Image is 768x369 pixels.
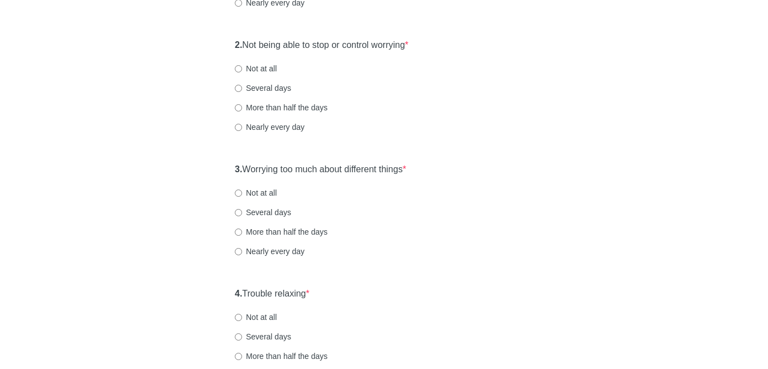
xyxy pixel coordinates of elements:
label: Not being able to stop or control worrying [235,39,408,52]
input: Several days [235,85,242,92]
input: Not at all [235,65,242,72]
label: Not at all [235,312,277,323]
label: Trouble relaxing [235,288,310,300]
strong: 2. [235,40,242,50]
label: More than half the days [235,226,327,237]
label: Several days [235,331,291,342]
label: More than half the days [235,351,327,362]
strong: 3. [235,164,242,174]
label: Several days [235,207,291,218]
input: More than half the days [235,104,242,111]
input: Nearly every day [235,124,242,131]
input: Several days [235,333,242,341]
input: Several days [235,209,242,216]
label: Nearly every day [235,122,305,133]
input: Not at all [235,314,242,321]
label: Not at all [235,63,277,74]
label: Nearly every day [235,246,305,257]
input: More than half the days [235,229,242,236]
label: Worrying too much about different things [235,163,406,176]
label: Several days [235,82,291,94]
strong: 4. [235,289,242,298]
label: More than half the days [235,102,327,113]
input: More than half the days [235,353,242,360]
input: Nearly every day [235,248,242,255]
label: Not at all [235,187,277,198]
input: Not at all [235,190,242,197]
